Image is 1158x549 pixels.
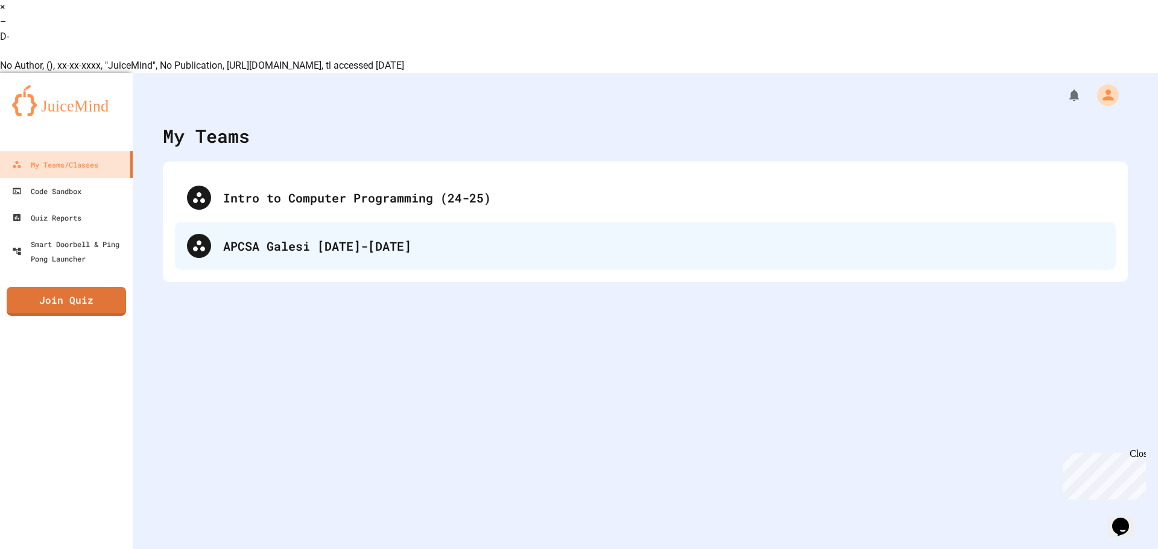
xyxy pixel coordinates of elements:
div: APCSA Galesi [DATE]-[DATE] [175,222,1116,270]
iframe: chat widget [1107,501,1146,537]
div: Chat with us now!Close [5,5,83,77]
div: Code Sandbox [12,184,81,198]
div: My Teams [163,122,250,149]
div: Intro to Computer Programming (24-25) [223,189,1104,207]
div: Intro to Computer Programming (24-25) [175,174,1116,222]
a: Join Quiz [7,287,126,316]
div: APCSA Galesi [DATE]-[DATE] [223,237,1104,255]
div: Smart Doorbell & Ping Pong Launcher [12,237,128,266]
div: My Teams/Classes [12,157,98,172]
div: My Account [1084,81,1122,109]
div: Quiz Reports [12,210,81,225]
img: logo-orange.svg [12,85,121,116]
iframe: chat widget [1058,448,1146,500]
div: My Notifications [1045,85,1084,105]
